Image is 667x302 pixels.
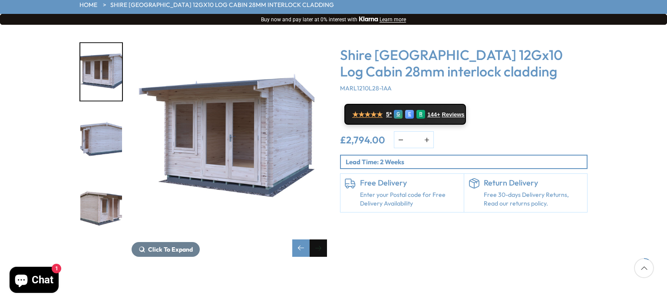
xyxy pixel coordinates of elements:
[442,111,465,118] span: Reviews
[405,110,414,119] div: E
[360,178,459,188] h6: Free Delivery
[110,1,334,10] a: Shire [GEOGRAPHIC_DATA] 12Gx10 Log Cabin 28mm interlock cladding
[346,157,587,166] p: Lead Time: 2 Weeks
[79,42,123,102] div: 8 / 16
[310,239,327,257] div: Next slide
[292,239,310,257] div: Previous slide
[79,178,123,238] div: 10 / 16
[340,135,385,145] ins: £2,794.00
[132,42,327,238] img: Shire Marlborough 12Gx10 Log Cabin 28mm interlock cladding - Best Shed
[148,246,193,253] span: Click To Expand
[484,178,583,188] h6: Return Delivery
[484,191,583,208] p: Free 30-days Delivery Returns, Read our returns policy.
[80,43,122,101] img: Marlborough12gx10_white_0060_34d2eea5-9b3c-4561-a72d-4da567d79dd1_200x200.jpg
[79,1,97,10] a: HOME
[340,84,392,92] span: MARL1210L28-1AA
[340,46,588,80] h3: Shire [GEOGRAPHIC_DATA] 12Gx10 Log Cabin 28mm interlock cladding
[427,111,440,118] span: 144+
[132,242,200,257] button: Click To Expand
[79,110,123,170] div: 9 / 16
[80,111,122,169] img: Marlborough12gx10_white_OPEN_0096_e2567af4-be0d-4a33-a1d8-4df252ef814d_200x200.jpg
[360,191,459,208] a: Enter your Postal code for Free Delivery Availability
[344,104,466,125] a: ★★★★★ 5* G E R 144+ Reviews
[132,42,327,257] div: 8 / 16
[394,110,403,119] div: G
[80,179,122,237] img: Marlborough12gx10_white_OPEN_0282_8b2bf487-66b8-4abf-8789-5825a1f83b84_200x200.jpg
[352,110,383,119] span: ★★★★★
[7,267,61,295] inbox-online-store-chat: Shopify online store chat
[416,110,425,119] div: R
